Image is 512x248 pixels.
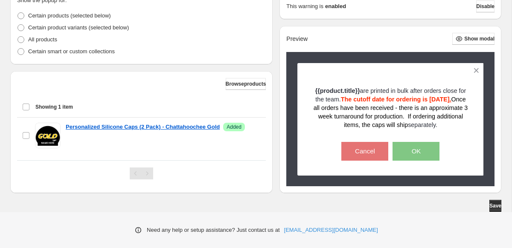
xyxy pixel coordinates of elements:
[66,123,220,131] a: Personalized Silicone Caps (2 Pack) - Chattahoochee Gold
[130,167,153,179] nav: Pagination
[226,78,266,90] button: Browseproducts
[28,12,111,19] span: Certain products (selected below)
[489,200,501,212] button: Save
[341,141,388,160] button: Cancel
[312,86,469,129] p: are printed in bulk after orders close for the team. separately.
[286,2,323,11] p: This warning is
[28,47,115,56] p: Certain smart or custom collections
[489,202,501,209] span: Save
[226,81,266,87] span: Browse products
[28,24,129,31] span: Certain product variants (selected below)
[315,87,360,94] strong: {{product.title}}
[286,35,308,43] h2: Preview
[325,2,346,11] strong: enabled
[227,124,241,130] span: Added
[464,35,495,42] span: Show modal
[284,226,378,234] a: [EMAIL_ADDRESS][DOMAIN_NAME]
[450,95,451,102] span: .
[476,0,495,12] button: Disable
[341,95,451,102] strong: The cutoff date for ordering is [DATE]
[452,33,495,45] button: Show modal
[28,35,57,44] p: All products
[476,3,495,10] span: Disable
[35,104,73,110] span: Showing 1 item
[393,141,439,160] button: OK
[35,123,61,148] img: Personalized Silicone Caps (2 Pack) - Chattahoochee Gold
